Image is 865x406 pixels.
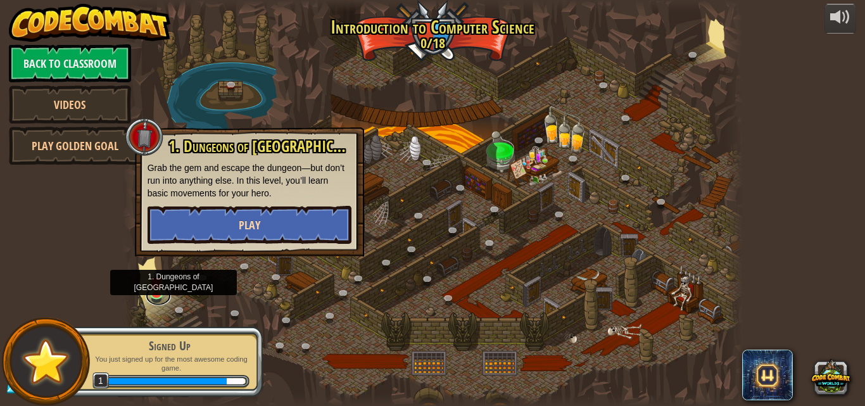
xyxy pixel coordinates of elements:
p: You just signed up for the most awesome coding game. [90,355,249,373]
img: default.png [17,333,75,390]
a: Videos [9,86,131,124]
a: Play Golden Goal [9,127,142,165]
img: CodeCombat - Learn how to code by playing a game [9,4,171,42]
span: 1 [92,372,110,390]
div: Signed Up [90,337,249,355]
img: level-banner-unstarted.png [149,270,163,295]
p: Grab the gem and escape the dungeon—but don’t run into anything else. In this level, you’ll learn... [148,162,351,200]
span: Play [239,217,260,233]
button: Adjust volume [824,4,856,34]
a: Back to Classroom [9,44,131,82]
span: 1. Dungeons of [GEOGRAPHIC_DATA] [168,136,374,157]
button: Play [148,206,351,244]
